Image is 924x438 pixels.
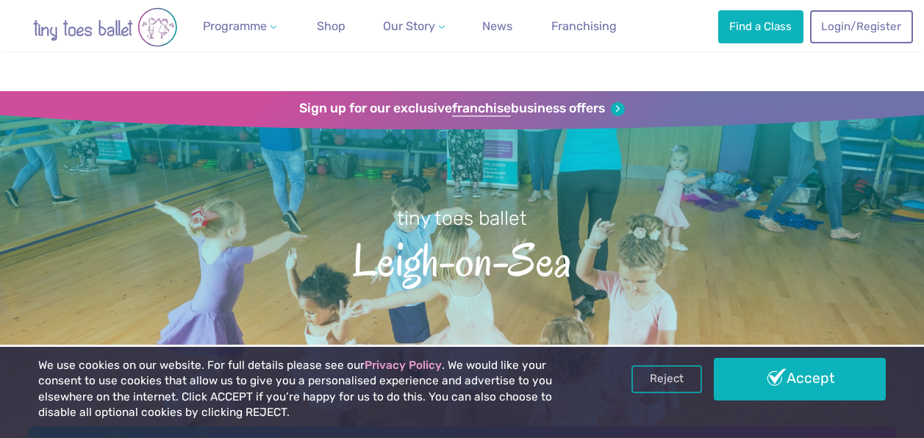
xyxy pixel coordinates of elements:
span: Leigh-on-Sea [24,231,900,286]
a: Privacy Policy [365,359,442,372]
a: Programme [197,12,282,41]
span: News [482,19,512,33]
a: News [476,12,518,41]
a: Login/Register [810,10,913,43]
a: Shop [311,12,351,41]
a: Find a Class [718,10,803,43]
a: Franchising [545,12,623,41]
p: We use cookies on our website. For full details please see our . We would like your consent to us... [38,358,590,421]
span: Franchising [551,19,617,33]
a: Our Story [377,12,451,41]
a: Accept [714,358,886,401]
span: Shop [317,19,345,33]
span: Our Story [383,19,435,33]
a: Reject [631,365,702,393]
small: tiny toes ballet [397,207,527,230]
img: tiny toes ballet [17,7,193,47]
strong: franchise [452,101,511,117]
span: Programme [203,19,267,33]
a: Sign up for our exclusivefranchisebusiness offers [299,101,625,117]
